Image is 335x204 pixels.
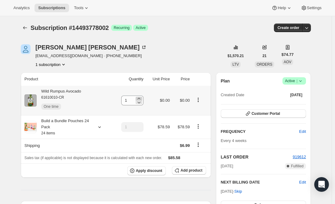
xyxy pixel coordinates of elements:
[221,189,242,194] span: [DATE] ·
[232,62,239,67] span: LTV
[13,5,30,10] span: Analytics
[284,60,291,64] span: AOV
[168,155,180,160] span: $85.58
[178,125,190,129] span: $78.59
[299,179,306,185] button: Edit
[221,92,244,98] span: Created Date
[299,129,306,135] span: Edit
[10,4,33,12] button: Analytics
[314,177,329,192] div: Open Intercom Messenger
[127,166,166,175] button: Apply discount
[297,78,297,83] span: |
[172,166,206,175] button: Add product
[221,163,233,169] span: [DATE]
[291,164,304,169] span: Fulfilled
[282,52,294,58] span: $74.77
[35,61,67,67] button: Product actions
[74,5,83,10] span: Tools
[38,5,65,10] span: Subscriptions
[145,72,172,86] th: Unit Price
[293,154,306,160] button: 919612
[35,53,147,59] span: [EMAIL_ADDRESS][DOMAIN_NAME] · [PHONE_NUMBER]
[160,98,170,103] span: $0.00
[21,139,113,152] th: Shipping
[231,187,246,196] button: Skip
[37,88,81,113] div: Wild Rumpus Avocado
[221,154,293,160] h2: LAST ORDER
[193,97,203,103] button: Product actions
[35,44,147,50] div: [PERSON_NAME] [PERSON_NAME]
[31,24,109,31] span: Subscription #14493778002
[286,91,306,99] button: [DATE]
[21,24,29,32] button: Subscriptions
[221,138,247,143] span: Every 4 weeks
[180,98,190,103] span: $0.00
[158,125,170,129] span: $78.59
[136,25,146,30] span: Active
[221,129,299,135] h2: FREQUENCY
[37,118,92,136] div: Build a Bundle Pouches 24 Pack
[278,25,299,30] span: Create order
[307,5,322,10] span: Settings
[172,72,191,86] th: Price
[21,72,113,86] th: Product
[24,156,162,160] span: Sales tax (if applicable) is not displayed because it is calculated with each new order.
[252,111,280,116] span: Customer Portal
[268,4,296,12] button: Help
[114,25,129,30] span: Recurring
[193,123,203,130] button: Product actions
[113,72,145,86] th: Quantity
[290,93,302,97] span: [DATE]
[193,141,203,148] button: Shipping actions
[21,44,31,54] span: Sharri Holcombe
[41,95,64,100] small: 61610010-CR
[224,52,247,60] button: $1,570.21
[296,127,310,137] button: Edit
[136,168,162,173] span: Apply discount
[221,179,299,185] h2: NEXT BILLING DATE
[228,53,244,58] span: $1,570.21
[259,52,270,60] button: 21
[257,62,272,67] span: ORDERS
[285,78,304,84] span: Active
[274,24,303,32] button: Create order
[70,4,93,12] button: Tools
[221,109,306,118] button: Customer Portal
[24,94,37,107] img: product img
[234,188,242,195] span: Skip
[297,4,325,12] button: Settings
[221,78,230,84] h2: Plan
[180,168,202,173] span: Add product
[41,131,55,135] small: 24 items
[278,5,286,10] span: Help
[293,155,306,159] a: 919612
[180,143,190,148] span: $6.99
[35,4,69,12] button: Subscriptions
[44,104,59,109] span: One time
[262,53,266,58] span: 21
